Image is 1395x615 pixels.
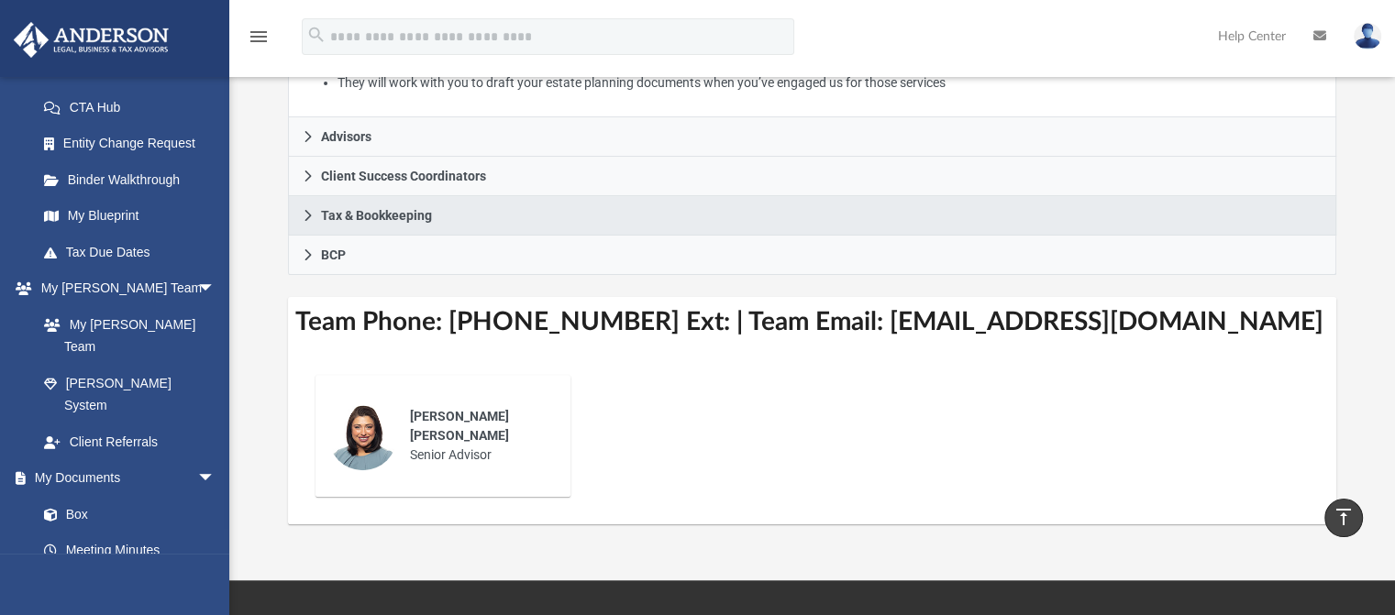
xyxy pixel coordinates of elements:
[26,89,243,126] a: CTA Hub
[288,297,1337,347] h3: Team Phone: [PHONE_NUMBER] Ext: | Team Email: [EMAIL_ADDRESS][DOMAIN_NAME]
[288,196,1337,236] a: Tax & Bookkeeping
[26,306,225,365] a: My [PERSON_NAME] Team
[26,365,234,423] a: [PERSON_NAME] System
[288,117,1337,157] a: Advisors
[338,71,1323,94] li: They will work with you to draft your estate planning documents when you’ve engaged us for those ...
[248,26,270,48] i: menu
[321,130,371,143] span: Advisors
[26,423,234,460] a: Client Referrals
[26,496,225,533] a: Box
[26,198,234,235] a: My Blueprint
[13,460,234,497] a: My Documentsarrow_drop_down
[26,533,234,569] a: Meeting Minutes
[288,236,1337,275] a: BCP
[26,126,243,162] a: Entity Change Request
[306,25,327,45] i: search
[1324,499,1363,537] a: vertical_align_top
[328,401,397,470] img: Senior Advisor Pic
[1354,23,1381,49] img: User Pic
[288,157,1337,196] a: Client Success Coordinators
[26,161,243,198] a: Binder Walkthrough
[321,248,346,261] span: BCP
[321,170,486,182] span: Client Success Coordinators
[13,270,234,307] a: My [PERSON_NAME] Teamarrow_drop_down
[197,460,234,498] span: arrow_drop_down
[197,270,234,308] span: arrow_drop_down
[321,209,432,222] span: Tax & Bookkeeping
[410,409,509,443] span: [PERSON_NAME] [PERSON_NAME]
[1333,506,1355,528] i: vertical_align_top
[8,22,174,58] img: Anderson Advisors Platinum Portal
[248,35,270,48] a: menu
[397,394,558,478] div: Senior Advisor
[26,234,243,270] a: Tax Due Dates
